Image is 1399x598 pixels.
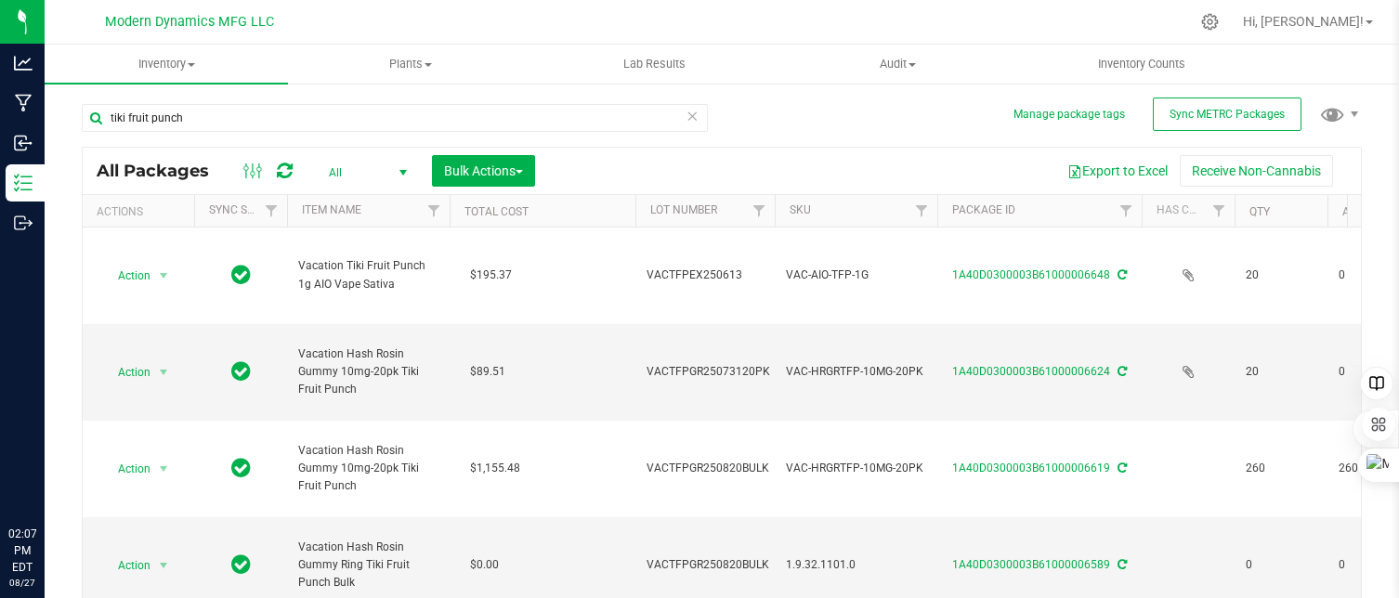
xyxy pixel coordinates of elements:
[288,45,531,84] a: Plants
[786,460,926,477] span: VAC-HRGRTFP-10MG-20PK
[231,358,251,384] span: In Sync
[97,205,187,218] div: Actions
[1246,460,1316,477] span: 260
[231,262,251,288] span: In Sync
[105,14,274,30] span: Modern Dynamics MFG LLC
[786,266,926,284] span: VAC-AIO-TFP-1G
[1246,556,1316,574] span: 0
[1013,107,1125,123] button: Manage package tags
[298,539,438,592] span: Vacation Hash Rosin Gummy Ring Tiki Fruit Punch Bulk
[256,195,287,227] a: Filter
[1198,13,1222,31] div: Manage settings
[152,552,176,578] span: select
[14,214,33,232] inline-svg: Outbound
[14,94,33,112] inline-svg: Manufacturing
[1170,108,1285,121] span: Sync METRC Packages
[1055,155,1180,187] button: Export to Excel
[1073,56,1210,72] span: Inventory Counts
[97,161,228,181] span: All Packages
[419,195,450,227] a: Filter
[952,203,1015,216] a: Package ID
[1153,97,1301,131] button: Sync METRC Packages
[289,56,530,72] span: Plants
[55,447,77,469] iframe: Resource center unread badge
[777,56,1018,72] span: Audit
[101,263,151,289] span: Action
[1342,205,1398,218] a: Available
[1115,461,1127,474] span: Sync from Compliance System
[298,257,438,292] span: Vacation Tiki Fruit Punch 1g AIO Vape Sativa
[461,552,508,578] span: $0.00
[786,556,926,574] span: 1.9.32.1101.0
[101,359,151,385] span: Action
[8,576,36,590] p: 08/27
[1243,14,1364,29] span: Hi, [PERSON_NAME]!
[231,455,251,481] span: In Sync
[1111,195,1142,227] a: Filter
[650,203,717,216] a: Lot Number
[101,552,151,578] span: Action
[14,134,33,152] inline-svg: Inbound
[790,203,811,216] a: SKU
[952,461,1110,474] a: 1A40D0300003B61000006619
[776,45,1019,84] a: Audit
[647,460,769,477] span: VACTFPGR250820BULK
[298,345,438,399] span: Vacation Hash Rosin Gummy 10mg-20pk Tiki Fruit Punch
[686,104,699,128] span: Clear
[432,155,535,187] button: Bulk Actions
[1246,266,1316,284] span: 20
[1204,195,1235,227] a: Filter
[461,262,521,289] span: $195.37
[952,365,1110,378] a: 1A40D0300003B61000006624
[1115,268,1127,281] span: Sync from Compliance System
[101,456,151,482] span: Action
[45,45,288,84] a: Inventory
[82,104,708,132] input: Search Package ID, Item Name, SKU, Lot or Part Number...
[647,556,769,574] span: VACTFPGR250820BULK
[786,363,926,381] span: VAC-HRGRTFP-10MG-20PK
[302,203,361,216] a: Item Name
[461,358,515,385] span: $89.51
[464,205,529,218] a: Total Cost
[1115,365,1127,378] span: Sync from Compliance System
[952,558,1110,571] a: 1A40D0300003B61000006589
[598,56,711,72] span: Lab Results
[231,552,251,578] span: In Sync
[444,163,523,178] span: Bulk Actions
[19,449,74,505] iframe: Resource center
[647,363,770,381] span: VACTFPGR25073120PK
[1020,45,1263,84] a: Inventory Counts
[1246,363,1316,381] span: 20
[298,442,438,496] span: Vacation Hash Rosin Gummy 10mg-20pk Tiki Fruit Punch
[907,195,937,227] a: Filter
[209,203,281,216] a: Sync Status
[152,456,176,482] span: select
[647,266,764,284] span: VACTFPEX250613
[152,263,176,289] span: select
[8,526,36,576] p: 02:07 PM EDT
[461,455,530,482] span: $1,155.48
[1115,558,1127,571] span: Sync from Compliance System
[14,54,33,72] inline-svg: Analytics
[532,45,776,84] a: Lab Results
[1180,155,1333,187] button: Receive Non-Cannabis
[744,195,775,227] a: Filter
[1142,195,1235,227] th: Has COA
[152,359,176,385] span: select
[45,56,288,72] span: Inventory
[952,268,1110,281] a: 1A40D0300003B61000006648
[14,174,33,192] inline-svg: Inventory
[1249,205,1270,218] a: Qty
